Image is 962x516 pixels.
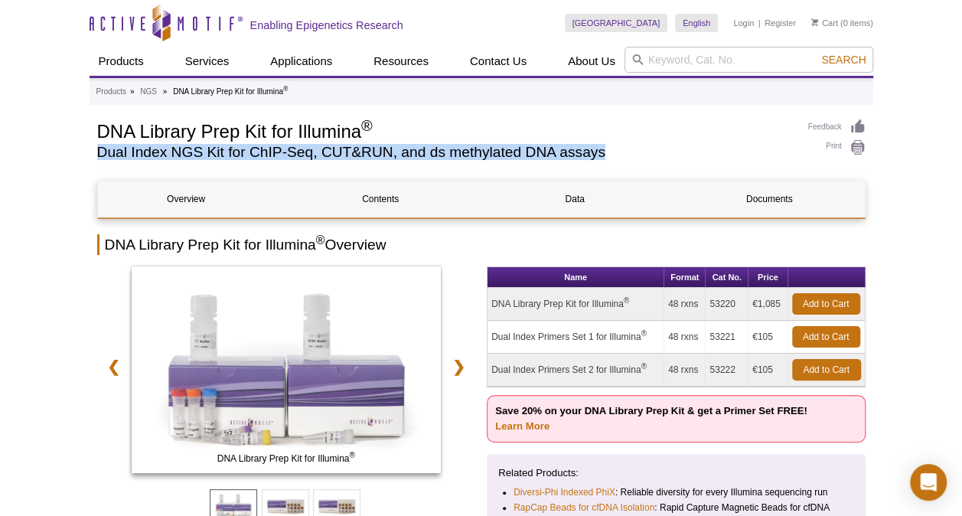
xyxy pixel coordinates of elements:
a: Register [765,18,796,28]
img: Your Cart [811,18,818,26]
td: €1,085 [748,288,788,321]
li: » [163,87,168,96]
a: Contents [292,181,469,217]
td: DNA Library Prep Kit for Illumina [488,288,664,321]
h2: Dual Index NGS Kit for ChIP-Seq, CUT&RUN, and ds methylated DNA assays [97,145,793,159]
sup: ® [361,117,373,134]
a: RapCap Beads for cfDNA Isolation [514,500,654,515]
a: ❯ [442,349,475,384]
a: Feedback [808,119,866,136]
a: Overview [98,181,275,217]
a: Add to Cart [792,293,860,315]
a: Applications [261,47,341,76]
sup: ® [641,362,646,371]
a: Print [808,139,866,156]
sup: ® [641,329,646,338]
sup: ® [624,296,629,305]
h2: DNA Library Prep Kit for Illumina Overview [97,234,866,255]
a: DNA Library Prep Kit for Illumina [132,266,442,478]
a: Cart [811,18,838,28]
button: Search [817,53,870,67]
a: Services [176,47,239,76]
sup: ® [349,451,354,459]
a: About Us [559,47,624,76]
a: ❮ [97,349,130,384]
th: Price [748,267,788,288]
a: [GEOGRAPHIC_DATA] [565,14,668,32]
a: NGS [140,85,157,99]
h1: DNA Library Prep Kit for Illumina [97,119,793,142]
a: Diversi-Phi Indexed PhiX [514,485,615,500]
td: €105 [748,354,788,387]
td: 48 rxns [664,288,706,321]
a: Resources [364,47,438,76]
td: Dual Index Primers Set 1 for Illumina [488,321,664,354]
td: 53220 [706,288,748,321]
td: Dual Index Primers Set 2 for Illumina [488,354,664,387]
a: Documents [681,181,858,217]
li: : Reliable diversity for every Illumina sequencing run [514,485,840,500]
li: » [130,87,135,96]
div: Open Intercom Messenger [910,464,947,501]
li: | [758,14,761,32]
td: 53221 [706,321,748,354]
sup: ® [283,85,288,93]
td: 53222 [706,354,748,387]
a: Learn More [495,420,549,432]
th: Name [488,267,664,288]
img: DNA Library Prep Kit for Illumina [132,266,442,473]
th: Cat No. [706,267,748,288]
a: Products [96,85,126,99]
a: Contact Us [461,47,536,76]
span: DNA Library Prep Kit for Illumina [135,451,438,466]
a: Data [487,181,664,217]
a: Products [90,47,153,76]
span: Search [821,54,866,66]
a: Add to Cart [792,359,861,380]
input: Keyword, Cat. No. [624,47,873,73]
p: Related Products: [498,465,854,481]
li: (0 items) [811,14,873,32]
td: €105 [748,321,788,354]
th: Format [664,267,706,288]
strong: Save 20% on your DNA Library Prep Kit & get a Primer Set FREE! [495,405,807,432]
sup: ® [316,234,325,247]
a: Add to Cart [792,326,860,348]
a: English [675,14,718,32]
li: DNA Library Prep Kit for Illumina [173,87,288,96]
td: 48 rxns [664,354,706,387]
h2: Enabling Epigenetics Research [250,18,403,32]
td: 48 rxns [664,321,706,354]
a: Login [733,18,754,28]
